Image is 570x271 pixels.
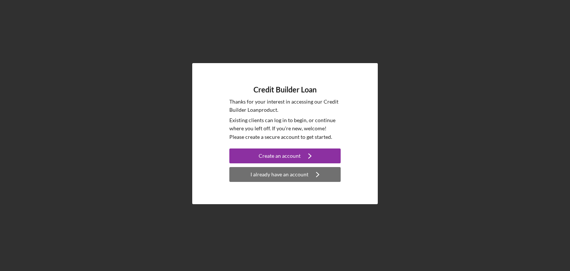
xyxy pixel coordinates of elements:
a: Create an account [229,148,341,165]
button: Create an account [229,148,341,163]
div: I already have an account [250,167,308,182]
button: I already have an account [229,167,341,182]
p: Thanks for your interest in accessing our Credit Builder Loan product. [229,98,341,114]
p: Existing clients can log in to begin, or continue where you left off. If you're new, welcome! Ple... [229,116,341,141]
h4: Credit Builder Loan [253,85,317,94]
div: Create an account [259,148,301,163]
